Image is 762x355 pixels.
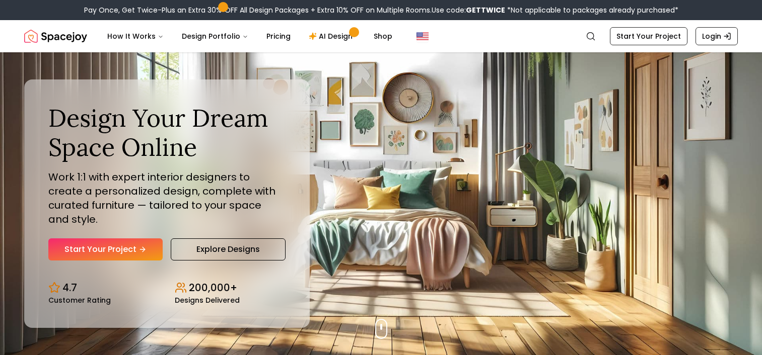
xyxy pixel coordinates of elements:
[99,26,172,46] button: How It Works
[171,238,286,260] a: Explore Designs
[301,26,364,46] a: AI Design
[610,27,687,45] a: Start Your Project
[505,5,678,15] span: *Not applicable to packages already purchased*
[24,26,87,46] a: Spacejoy
[174,26,256,46] button: Design Portfolio
[99,26,400,46] nav: Main
[189,281,237,295] p: 200,000+
[258,26,299,46] a: Pricing
[175,297,240,304] small: Designs Delivered
[48,273,286,304] div: Design stats
[417,30,429,42] img: United States
[62,281,77,295] p: 4.7
[24,26,87,46] img: Spacejoy Logo
[48,297,111,304] small: Customer Rating
[84,5,678,15] div: Pay Once, Get Twice-Plus an Extra 30% OFF All Design Packages + Extra 10% OFF on Multiple Rooms.
[24,20,738,52] nav: Global
[48,170,286,226] p: Work 1:1 with expert interior designers to create a personalized design, complete with curated fu...
[466,5,505,15] b: GETTWICE
[366,26,400,46] a: Shop
[696,27,738,45] a: Login
[432,5,505,15] span: Use code:
[48,238,163,260] a: Start Your Project
[48,104,286,161] h1: Design Your Dream Space Online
